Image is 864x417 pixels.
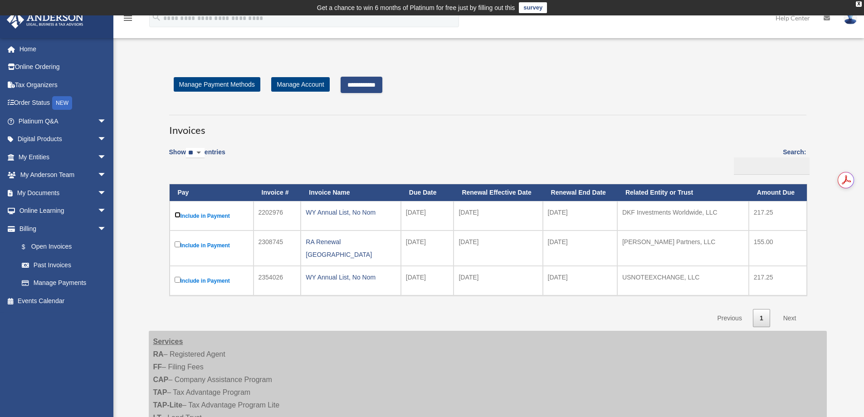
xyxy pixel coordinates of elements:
[454,231,542,266] td: [DATE]
[306,271,396,284] div: WY Annual List, No Nom
[401,184,454,201] th: Due Date: activate to sort column ascending
[175,240,249,251] label: Include in Payment
[6,148,120,166] a: My Entitiesarrow_drop_down
[13,274,116,292] a: Manage Payments
[543,184,617,201] th: Renewal End Date: activate to sort column ascending
[710,309,748,328] a: Previous
[753,309,770,328] a: 1
[175,277,181,283] input: Include in Payment
[4,11,86,29] img: Anderson Advisors Platinum Portal
[6,202,120,220] a: Online Learningarrow_drop_down
[170,184,254,201] th: Pay: activate to sort column descending
[543,231,617,266] td: [DATE]
[749,231,807,266] td: 155.00
[186,148,205,158] select: Showentries
[174,77,260,92] a: Manage Payment Methods
[122,13,133,24] i: menu
[175,241,181,247] input: Include in Payment
[27,241,31,253] span: $
[153,363,162,371] strong: FF
[401,201,454,231] td: [DATE]
[617,201,749,231] td: DKF Investments Worldwide, LLC
[254,231,301,266] td: 2308745
[776,309,803,328] a: Next
[6,184,120,202] a: My Documentsarrow_drop_down
[306,206,396,219] div: WY Annual List, No Nom
[13,238,111,256] a: $Open Invoices
[454,184,542,201] th: Renewal Effective Date: activate to sort column ascending
[454,266,542,295] td: [DATE]
[401,266,454,295] td: [DATE]
[6,220,116,238] a: Billingarrow_drop_down
[6,94,120,113] a: Order StatusNEW
[98,202,116,221] span: arrow_drop_down
[175,212,181,218] input: Include in Payment
[401,231,454,266] td: [DATE]
[6,130,120,148] a: Digital Productsarrow_drop_down
[519,2,547,13] a: survey
[98,166,116,185] span: arrow_drop_down
[271,77,329,92] a: Manage Account
[169,147,225,167] label: Show entries
[306,235,396,261] div: RA Renewal [GEOGRAPHIC_DATA]
[175,275,249,286] label: Include in Payment
[98,220,116,238] span: arrow_drop_down
[6,76,120,94] a: Tax Organizers
[254,201,301,231] td: 2202976
[122,16,133,24] a: menu
[6,58,120,76] a: Online Ordering
[6,292,120,310] a: Events Calendar
[98,148,116,167] span: arrow_drop_down
[617,266,749,295] td: USNOTEEXCHANGE, LLC
[13,256,116,274] a: Past Invoices
[52,96,72,110] div: NEW
[749,201,807,231] td: 217.25
[98,130,116,149] span: arrow_drop_down
[844,11,857,25] img: User Pic
[749,184,807,201] th: Amount Due: activate to sort column ascending
[98,184,116,202] span: arrow_drop_down
[169,115,806,137] h3: Invoices
[153,401,183,409] strong: TAP-Lite
[6,40,120,58] a: Home
[454,201,542,231] td: [DATE]
[749,266,807,295] td: 217.25
[153,350,164,358] strong: RA
[153,376,169,383] strong: CAP
[301,184,401,201] th: Invoice Name: activate to sort column ascending
[543,201,617,231] td: [DATE]
[617,184,749,201] th: Related Entity or Trust: activate to sort column ascending
[98,112,116,131] span: arrow_drop_down
[6,166,120,184] a: My Anderson Teamarrow_drop_down
[175,210,249,221] label: Include in Payment
[856,1,862,7] div: close
[6,112,120,130] a: Platinum Q&Aarrow_drop_down
[151,12,161,22] i: search
[254,266,301,295] td: 2354026
[153,338,183,345] strong: Services
[254,184,301,201] th: Invoice #: activate to sort column ascending
[543,266,617,295] td: [DATE]
[734,157,810,175] input: Search:
[317,2,515,13] div: Get a chance to win 6 months of Platinum for free just by filling out this
[731,147,806,175] label: Search:
[153,388,167,396] strong: TAP
[617,231,749,266] td: [PERSON_NAME] Partners, LLC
